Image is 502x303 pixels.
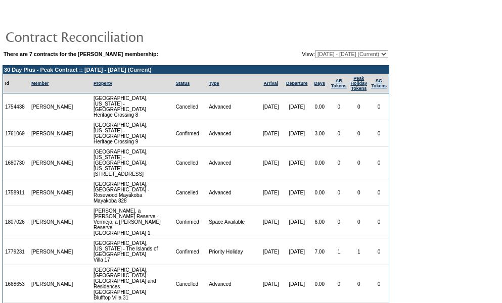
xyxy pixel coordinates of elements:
[329,179,349,206] td: 0
[284,147,310,179] td: [DATE]
[29,179,75,206] td: [PERSON_NAME]
[207,120,258,147] td: Advanced
[92,120,174,147] td: [GEOGRAPHIC_DATA], [US_STATE] - [GEOGRAPHIC_DATA] Heritage Crossing 9
[3,206,29,238] td: 1807026
[369,206,389,238] td: 0
[3,93,29,120] td: 1754438
[329,238,349,265] td: 1
[258,147,283,179] td: [DATE]
[349,93,370,120] td: 0
[207,265,258,303] td: Advanced
[29,265,75,303] td: [PERSON_NAME]
[251,50,388,58] td: View:
[310,179,329,206] td: 0.00
[207,238,258,265] td: Priority Holiday
[209,81,219,86] a: Type
[263,81,278,86] a: Arrival
[3,66,389,74] td: 30 Day Plus - Peak Contract :: [DATE] - [DATE] (Current)
[174,206,207,238] td: Confirmed
[349,265,370,303] td: 0
[29,238,75,265] td: [PERSON_NAME]
[4,51,158,57] b: There are 7 contracts for the [PERSON_NAME] membership:
[29,206,75,238] td: [PERSON_NAME]
[371,78,387,88] a: SGTokens
[174,93,207,120] td: Cancelled
[349,206,370,238] td: 0
[258,238,283,265] td: [DATE]
[369,238,389,265] td: 0
[329,147,349,179] td: 0
[207,147,258,179] td: Advanced
[369,265,389,303] td: 0
[207,206,258,238] td: Space Available
[310,93,329,120] td: 0.00
[31,81,49,86] a: Member
[94,81,112,86] a: Property
[3,179,29,206] td: 1758911
[331,78,347,88] a: ARTokens
[29,93,75,120] td: [PERSON_NAME]
[369,93,389,120] td: 0
[369,179,389,206] td: 0
[258,120,283,147] td: [DATE]
[258,179,283,206] td: [DATE]
[310,206,329,238] td: 6.00
[92,206,174,238] td: [PERSON_NAME], a [PERSON_NAME] Reserve - Vermejo, a [PERSON_NAME] Reserve [GEOGRAPHIC_DATA] 1
[329,265,349,303] td: 0
[3,265,29,303] td: 1668653
[310,265,329,303] td: 0.00
[329,93,349,120] td: 0
[284,238,310,265] td: [DATE]
[310,120,329,147] td: 3.00
[3,120,29,147] td: 1761069
[349,120,370,147] td: 0
[176,81,190,86] a: Status
[207,179,258,206] td: Advanced
[329,120,349,147] td: 0
[349,147,370,179] td: 0
[174,265,207,303] td: Cancelled
[310,147,329,179] td: 0.00
[174,120,207,147] td: Confirmed
[92,265,174,303] td: [GEOGRAPHIC_DATA], [GEOGRAPHIC_DATA] - [GEOGRAPHIC_DATA] and Residences [GEOGRAPHIC_DATA] Bluffto...
[349,179,370,206] td: 0
[207,93,258,120] td: Advanced
[329,206,349,238] td: 0
[3,74,29,93] td: Id
[286,81,308,86] a: Departure
[349,238,370,265] td: 1
[314,81,325,86] a: Days
[284,265,310,303] td: [DATE]
[258,206,283,238] td: [DATE]
[5,26,207,46] img: pgTtlContractReconciliation.gif
[92,238,174,265] td: [GEOGRAPHIC_DATA], [US_STATE] - The Islands of [GEOGRAPHIC_DATA] Villa 17
[369,120,389,147] td: 0
[92,147,174,179] td: [GEOGRAPHIC_DATA], [US_STATE] - [GEOGRAPHIC_DATA], [US_STATE] [STREET_ADDRESS]
[174,147,207,179] td: Cancelled
[29,120,75,147] td: [PERSON_NAME]
[284,93,310,120] td: [DATE]
[284,179,310,206] td: [DATE]
[310,238,329,265] td: 7.00
[3,147,29,179] td: 1680730
[258,93,283,120] td: [DATE]
[284,120,310,147] td: [DATE]
[258,265,283,303] td: [DATE]
[3,238,29,265] td: 1779231
[92,93,174,120] td: [GEOGRAPHIC_DATA], [US_STATE] - [GEOGRAPHIC_DATA] Heritage Crossing 8
[92,179,174,206] td: [GEOGRAPHIC_DATA], [GEOGRAPHIC_DATA] - Rosewood Mayakoba Mayakoba 828
[174,179,207,206] td: Cancelled
[284,206,310,238] td: [DATE]
[369,147,389,179] td: 0
[29,147,75,179] td: [PERSON_NAME]
[351,76,368,91] a: Peak HolidayTokens
[174,238,207,265] td: Confirmed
